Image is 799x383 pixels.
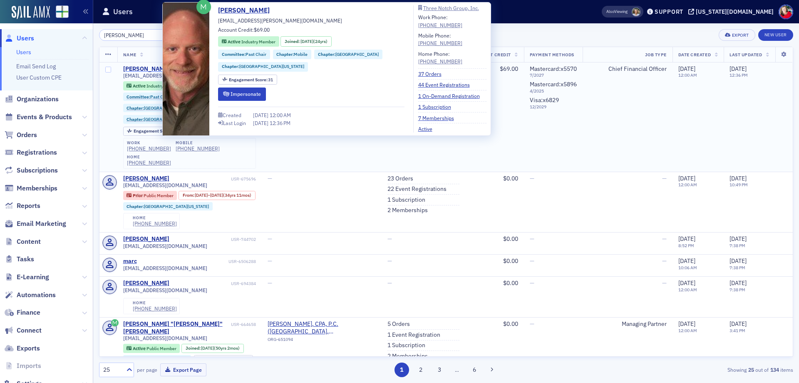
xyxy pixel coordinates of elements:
[17,361,41,370] span: Imports
[123,335,207,341] span: [EMAIL_ADDRESS][DOMAIN_NAME]
[56,5,69,18] img: SailAMX
[222,63,304,70] a: Chapter:[GEOGRAPHIC_DATA][US_STATE]
[678,72,697,78] time: 12:00 AM
[253,112,270,118] span: [DATE]
[123,235,169,243] div: [PERSON_NAME]
[127,160,171,166] a: [PHONE_NUMBER]
[530,257,534,265] span: —
[568,366,793,373] div: Showing out of items
[730,72,748,78] time: 12:36 PM
[127,155,171,160] div: home
[268,235,272,243] span: —
[133,220,177,227] div: [PHONE_NUMBER]
[678,175,695,182] span: [DATE]
[588,320,667,328] div: Managing Partner
[123,344,180,353] div: Active: Active: Public Member
[280,36,331,47] div: Joined: 2001-07-19 00:00:00
[413,363,428,377] button: 2
[730,328,745,333] time: 3:41 PM
[5,326,42,335] a: Connect
[50,5,69,20] a: View Homepage
[16,74,62,81] a: User Custom CPE
[696,8,774,15] div: [US_STATE][DOMAIN_NAME]
[133,300,177,305] div: home
[678,257,695,265] span: [DATE]
[12,6,50,19] a: SailAMX
[103,365,122,374] div: 25
[123,258,137,265] div: marc
[127,145,171,152] a: [PHONE_NUMBER]
[195,193,251,198] div: – (34yrs 11mos)
[730,320,747,328] span: [DATE]
[146,345,176,351] span: Public Member
[194,355,253,364] div: Engagement Score: 25
[17,148,57,157] span: Registrations
[133,305,177,312] div: [PHONE_NUMBER]
[300,38,313,44] span: [DATE]
[418,39,462,47] a: [PHONE_NUMBER]
[678,65,695,73] span: [DATE]
[231,322,256,327] div: USR-664658
[270,120,290,126] span: 12:36 PM
[387,175,413,183] a: 23 Orders
[123,265,207,271] span: [EMAIL_ADDRESS][DOMAIN_NAME]
[134,129,178,133] div: 31
[530,320,534,328] span: —
[179,191,256,200] div: From: 1987-10-09 00:00:00
[17,344,40,353] span: Exports
[127,83,180,88] a: Active Industry Member
[418,103,457,110] a: 1 Subscription
[678,320,695,328] span: [DATE]
[123,191,177,200] div: Prior: Prior: Public Member
[318,51,335,57] span: Chapter :
[17,166,58,175] span: Subscriptions
[418,21,462,29] div: [PHONE_NUMBER]
[395,363,409,377] button: 1
[387,279,392,287] span: —
[127,94,150,100] span: Committee :
[127,105,144,111] span: Chapter :
[273,50,312,59] div: Chapter:
[17,201,40,210] span: Reports
[127,140,171,145] div: work
[662,175,667,182] span: —
[285,38,300,45] span: Joined :
[218,50,270,59] div: Committee:
[160,363,206,376] button: Export Page
[387,320,410,328] a: 5 Orders
[17,95,59,104] span: Organizations
[123,280,169,287] a: [PERSON_NAME]
[276,51,308,58] a: Chapter:Mobile
[223,113,241,118] div: Created
[5,255,34,264] a: Tasks
[201,345,240,351] div: (50yrs 2mos)
[5,34,34,43] a: Users
[127,117,209,122] a: Chapter:[GEOGRAPHIC_DATA][US_STATE]
[133,345,146,351] span: Active
[270,112,291,118] span: 12:00 AM
[17,184,57,193] span: Memberships
[17,237,41,246] span: Content
[99,29,179,41] input: Search…
[655,8,683,15] div: Support
[176,140,220,145] div: mobile
[17,290,56,300] span: Automations
[218,17,342,24] span: [EMAIL_ADDRESS][PERSON_NAME][DOMAIN_NAME]
[418,70,448,78] a: 37 Orders
[530,73,577,78] span: 7 / 2027
[5,95,59,104] a: Organizations
[645,52,667,58] span: Job Type
[769,366,780,373] strong: 134
[123,65,169,73] a: [PERSON_NAME]
[254,26,270,33] span: $69.00
[17,219,66,228] span: Email Marketing
[678,243,694,248] time: 8:52 PM
[732,33,749,38] div: Export
[500,65,518,73] span: $69.00
[241,39,275,45] span: Industry Member
[530,104,577,110] span: 12 / 2029
[730,279,747,287] span: [DATE]
[123,320,230,335] a: [PERSON_NAME] "[PERSON_NAME]" [PERSON_NAME]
